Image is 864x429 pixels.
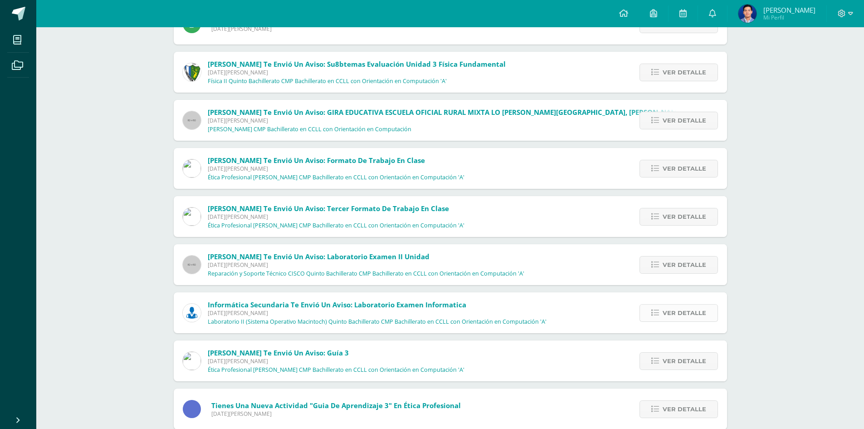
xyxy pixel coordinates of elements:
img: 6dfd641176813817be49ede9ad67d1c4.png [183,159,201,178]
span: [DATE][PERSON_NAME] [208,165,464,173]
span: [DATE][PERSON_NAME] [208,309,547,317]
p: Ética Profesional [PERSON_NAME] CMP Bachillerato en CCLL con Orientación en Computación 'A' [208,174,464,181]
p: [PERSON_NAME] CMP Bachillerato en CCLL con Orientación en Computación [208,126,411,133]
p: Reparación y Soporte Técnico CISCO Quinto Bachillerato CMP Bachillerato en CCLL con Orientación e... [208,270,524,277]
span: Ver detalle [663,353,706,370]
p: Ética Profesional [PERSON_NAME] CMP Bachillerato en CCLL con Orientación en Computación 'A' [208,366,464,374]
img: d7d6d148f6dec277cbaab50fee73caa7.png [183,63,201,81]
p: Laboratorio II (Sistema Operativo Macintoch) Quinto Bachillerato CMP Bachillerato en CCLL con Ori... [208,318,547,325]
span: Informática Secundaria te envió un aviso: Laboratorio Examen Informatica [208,300,466,309]
img: 6dfd641176813817be49ede9ad67d1c4.png [183,207,201,226]
span: Ver detalle [663,208,706,225]
img: a06a87ec9043da61477d1f948726f95d.png [738,5,757,23]
span: Ver detalle [663,112,706,129]
span: [DATE][PERSON_NAME] [208,213,464,221]
span: [PERSON_NAME] te envió un aviso: Laboratorio Examen II Unidad [208,252,430,261]
span: Ver detalle [663,401,706,418]
span: [PERSON_NAME] te envió un aviso: GIRA EDUCATIVA ESCUELA OFICIAL RURAL MIXTA LO [PERSON_NAME][GEOG... [208,108,756,117]
img: 60x60 [183,256,201,274]
span: Ver detalle [663,256,706,273]
span: [PERSON_NAME] te envió un aviso: Su8btemas Evaluación Unidad 3 Física Fundamental [208,59,506,69]
p: Ética Profesional [PERSON_NAME] CMP Bachillerato en CCLL con Orientación en Computación 'A' [208,222,464,229]
span: Mi Perfil [763,14,815,21]
span: Ver detalle [663,305,706,321]
span: [PERSON_NAME] te envió un aviso: Formato de trabajo en clase [208,156,425,165]
span: [DATE][PERSON_NAME] [208,357,464,365]
span: [DATE][PERSON_NAME] [211,25,425,33]
span: [DATE][PERSON_NAME] [211,410,461,418]
span: Ver detalle [663,64,706,81]
span: [DATE][PERSON_NAME] [208,117,756,124]
span: [DATE][PERSON_NAME] [208,69,506,76]
img: 60x60 [183,111,201,129]
span: [PERSON_NAME] te envió un aviso: Tercer formato de trabajo en clase [208,204,449,213]
span: Tienes una nueva actividad "Guia de aprendizaje 3" En Ética Profesional [211,401,461,410]
span: Ver detalle [663,160,706,177]
p: Física II Quinto Bachillerato CMP Bachillerato en CCLL con Orientación en Computación 'A' [208,78,447,85]
span: [PERSON_NAME] [763,5,815,15]
img: 6dfd641176813817be49ede9ad67d1c4.png [183,352,201,370]
span: [DATE][PERSON_NAME] [208,261,524,269]
img: 6ed6846fa57649245178fca9fc9a58dd.png [183,304,201,322]
span: [PERSON_NAME] te envió un aviso: Guía 3 [208,348,349,357]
